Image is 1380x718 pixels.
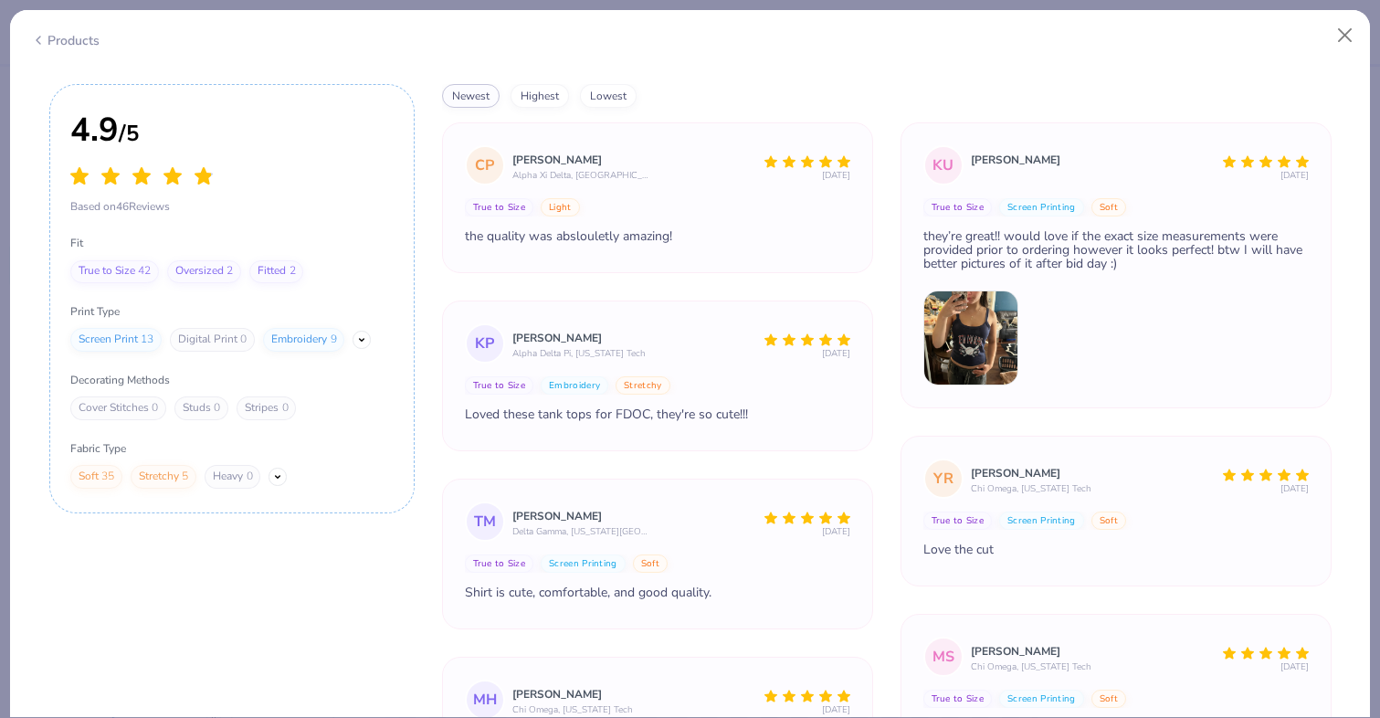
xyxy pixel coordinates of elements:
[101,470,114,484] span: 35
[923,637,964,677] div: MS
[249,260,303,283] div: Fitted
[616,376,669,395] button: Stretchy
[70,108,119,153] span: 4.9
[465,145,505,185] div: CP
[167,260,241,283] div: Oversized
[465,198,534,216] button: True to Size
[999,512,1084,530] button: Screen Printing
[580,84,637,108] button: lowest
[923,459,964,499] div: YR
[70,440,393,457] span: Fabric Type
[205,465,260,488] div: Heavy
[131,465,196,488] div: Stretchy
[465,229,850,243] div: the quality was abslouletly amazing!
[442,84,500,108] button: newest
[465,554,534,573] button: True to Size
[174,396,228,419] div: Studs
[226,264,233,279] span: 2
[1091,690,1126,708] button: Soft
[70,372,393,388] span: Decorating Methods
[214,401,220,416] span: 0
[764,682,850,705] div: 5 Stars
[282,401,289,416] span: 0
[237,396,296,419] div: Stripes
[170,328,255,351] div: Digital Print
[541,554,626,573] button: Screen Printing
[353,331,370,348] button: Show More
[541,376,608,395] button: Embroidery
[263,328,344,351] div: Embroidery
[31,31,100,50] div: Products
[247,470,253,484] span: 0
[70,328,162,351] div: Screen Print
[923,198,993,216] button: True to Size
[269,468,286,485] button: Show More
[465,323,505,364] div: KP
[764,504,850,527] div: 5 Stars
[999,690,1084,708] button: Screen Printing
[1091,198,1126,216] button: Soft
[141,333,153,347] span: 13
[923,290,1018,385] img: Review image
[70,260,159,283] div: True to Size
[465,407,850,421] div: Loved these tank tops for FDOC, they're so cute!!!
[1223,461,1309,484] div: 5 Stars
[999,198,1084,216] button: Screen Printing
[152,401,158,416] span: 0
[923,145,964,185] div: KU
[70,303,393,320] span: Print Type
[70,465,122,488] div: Soft
[331,333,337,347] span: 9
[70,164,213,189] div: 4.9 Stars
[182,470,188,484] span: 5
[1223,148,1309,171] div: 5 Stars
[240,333,247,347] span: 0
[465,502,505,542] div: TM
[465,586,850,599] div: Shirt is cute, comfortable, and good quality.
[1328,18,1363,53] button: Close
[290,264,296,279] span: 2
[138,264,151,279] span: 42
[511,84,569,108] button: highest
[923,543,1309,556] div: Love the cut
[1223,639,1309,662] div: 5 Stars
[764,326,850,349] div: 5 Stars
[923,229,1309,270] div: they’re great!! would love if the exact size measurements were provided prior to ordering however...
[70,235,393,251] span: Fit
[1091,512,1126,530] button: Soft
[465,376,534,395] button: True to Size
[541,198,580,216] button: Light
[70,396,166,419] div: Cover Stitches
[633,554,668,573] button: Soft
[923,690,993,708] button: True to Size
[70,198,213,215] span: Based on 46 Reviews
[764,148,850,171] div: 5 Stars
[119,119,139,148] span: / 5
[923,512,993,530] button: True to Size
